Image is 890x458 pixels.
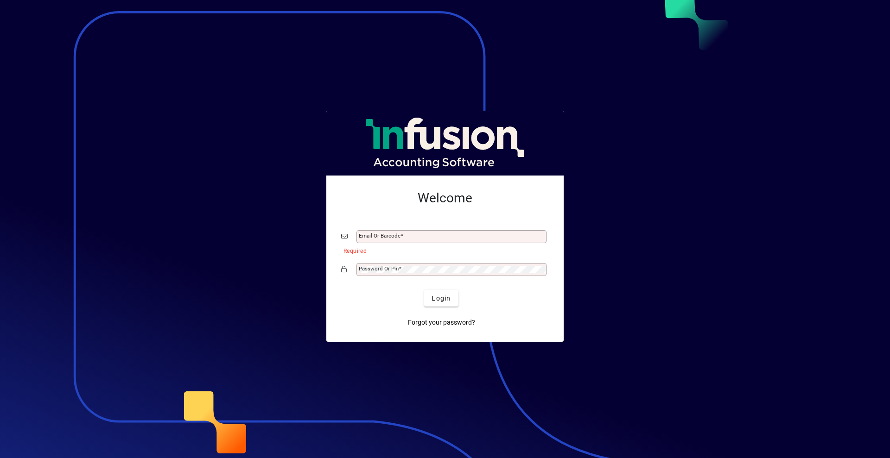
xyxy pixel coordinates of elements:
[424,290,458,307] button: Login
[432,294,451,303] span: Login
[359,232,400,239] mat-label: Email or Barcode
[343,245,541,255] mat-error: Required
[341,190,549,206] h2: Welcome
[408,318,475,327] span: Forgot your password?
[359,265,399,272] mat-label: Password or Pin
[404,314,479,331] a: Forgot your password?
